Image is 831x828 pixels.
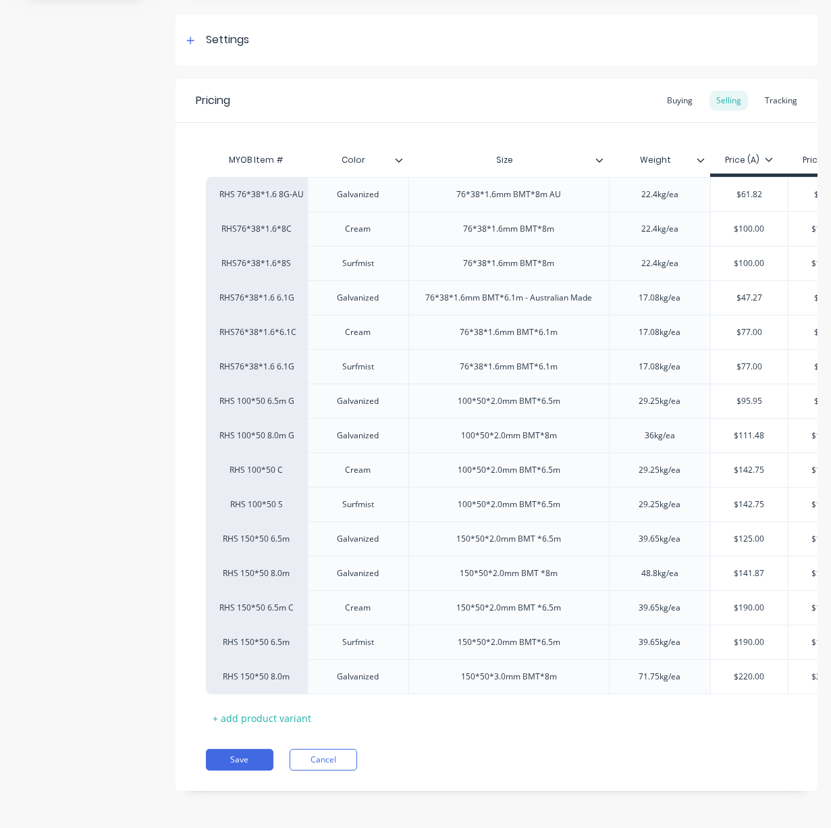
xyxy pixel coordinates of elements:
div: $100.00 [711,247,788,280]
div: 100*50*2.0mm BMT*6.5m [447,392,571,410]
div: 48.8kg/ea [626,565,694,582]
div: 22.4kg/ea [626,220,694,238]
div: 71.75kg/ea [626,668,694,685]
div: $77.00 [711,350,788,384]
div: 39.65kg/ea [626,530,694,548]
div: RHS 76*38*1.6 8G-AU [219,188,294,201]
div: 100*50*2.0mm BMT*8m [450,427,568,444]
div: + add product variant [206,708,318,729]
div: 39.65kg/ea [626,633,694,651]
div: RHS 150*50 6.5m [219,636,294,648]
div: 150*50*2.0mm BMT *8m [450,565,569,582]
div: Cream [325,324,392,341]
div: RHS 150*50 6.5m C [219,602,294,614]
div: 150*50*2.0mm BMT *6.5m [446,599,572,617]
div: 100*50*2.0mm BMT*6.5m [447,461,571,479]
div: Size [408,147,609,174]
div: $190.00 [711,591,788,625]
div: 17.08kg/ea [626,324,694,341]
div: Galvanized [325,530,392,548]
div: $47.27 [711,281,788,315]
div: RHS 150*50 8.0m [219,671,294,683]
div: Buying [660,90,699,111]
div: Size [408,143,601,177]
div: Color [307,143,400,177]
div: Surfmist [325,358,392,376]
div: Galvanized [325,392,392,410]
div: RHS 100*50 C [219,464,294,476]
div: $100.00 [711,212,788,246]
div: Galvanized [325,427,392,444]
div: RHS 100*50 8.0m G [219,430,294,442]
div: $77.00 [711,315,788,349]
div: Selling [709,90,748,111]
div: 29.25kg/ea [626,392,694,410]
div: 29.25kg/ea [626,461,694,479]
div: RHS76*38*1.6*8C [219,223,294,235]
div: 76*38*1.6mm BMT*6.1m [450,324,569,341]
div: RHS 100*50 S [219,498,294,511]
div: RHS 150*50 8.0m [219,567,294,579]
div: 17.08kg/ea [626,289,694,307]
div: Galvanized [325,289,392,307]
div: Galvanized [325,565,392,582]
div: Surfmist [325,633,392,651]
div: 150*50*2.0mm BMT*6.5m [447,633,571,651]
div: $141.87 [711,557,788,590]
div: 29.25kg/ea [626,496,694,513]
div: Cream [325,461,392,479]
div: Galvanized [325,186,392,203]
div: Surfmist [325,255,392,272]
div: 76*38*1.6mm BMT*6.1m [450,358,569,376]
div: Galvanized [325,668,392,685]
div: 39.65kg/ea [626,599,694,617]
div: Weight [609,143,702,177]
div: RHS76*38*1.6 6.1G [219,292,294,304]
div: Settings [206,32,249,49]
div: 22.4kg/ea [626,255,694,272]
div: Surfmist [325,496,392,513]
div: 100*50*2.0mm BMT*6.5m [447,496,571,513]
div: Color [307,147,408,174]
div: $125.00 [711,522,788,556]
div: Pricing [196,93,230,109]
div: 76*38*1.6mm BMT*6.1m - Australian Made [415,289,604,307]
div: Weight [609,147,710,174]
div: 22.4kg/ea [626,186,694,203]
div: $190.00 [711,625,788,659]
div: MYOB Item # [206,147,307,174]
div: 36kg/ea [626,427,694,444]
div: 17.08kg/ea [626,358,694,376]
button: Cancel [290,749,357,771]
div: $111.48 [711,419,788,452]
div: RHS76*38*1.6*6.1C [219,326,294,338]
div: 76*38*1.6mm BMT*8m AU [446,186,572,203]
div: RHS 150*50 6.5m [219,533,294,545]
div: $95.95 [711,384,788,418]
div: $142.75 [711,453,788,487]
div: RHS 100*50 6.5m G [219,395,294,407]
div: 76*38*1.6mm BMT*8m [453,255,566,272]
div: $61.82 [711,178,788,211]
div: $220.00 [711,660,788,694]
div: Cream [325,220,392,238]
button: Save [206,749,273,771]
div: 150*50*2.0mm BMT *6.5m [446,530,572,548]
div: RHS76*38*1.6 6.1G [219,361,294,373]
div: Price (A) [725,154,773,166]
div: $142.75 [711,488,788,521]
div: 150*50*3.0mm BMT*8m [450,668,568,685]
div: RHS76*38*1.6*8S [219,257,294,269]
div: Cream [325,599,392,617]
div: 76*38*1.6mm BMT*8m [453,220,566,238]
div: Tracking [758,90,804,111]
